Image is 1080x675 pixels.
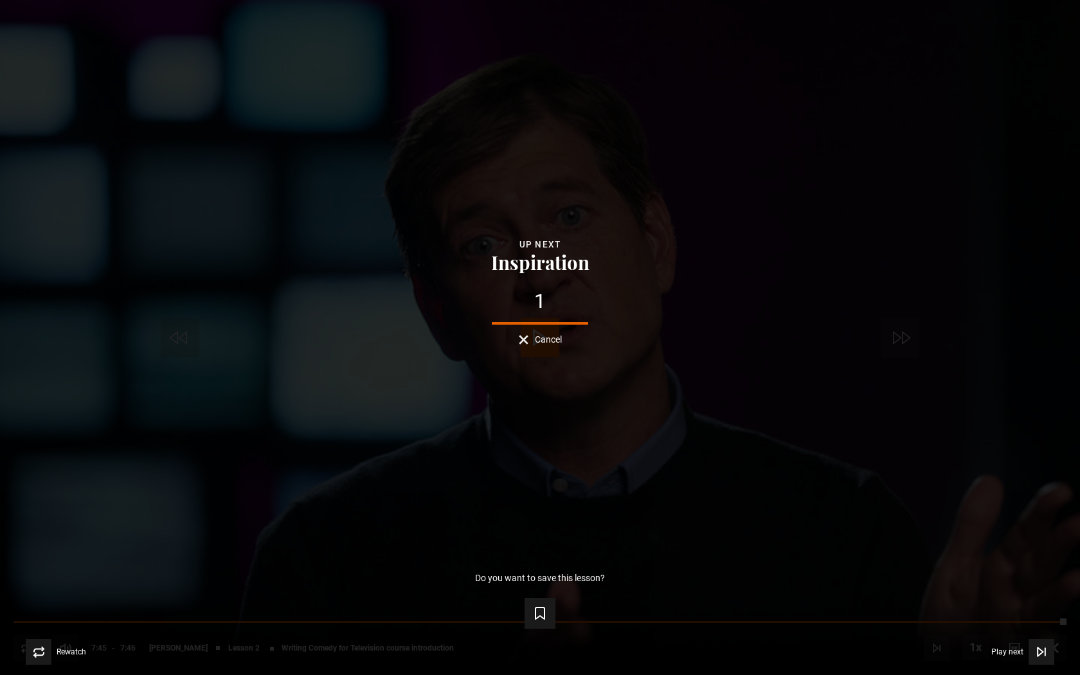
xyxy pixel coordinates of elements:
[21,291,1059,312] div: 1
[57,648,86,656] span: Rewatch
[991,648,1023,656] span: Play next
[535,335,562,344] span: Cancel
[26,639,86,665] button: Rewatch
[487,252,593,272] button: Inspiration
[519,335,562,345] button: Cancel
[991,639,1054,665] button: Play next
[21,237,1059,252] div: Up next
[475,573,605,582] p: Do you want to save this lesson?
